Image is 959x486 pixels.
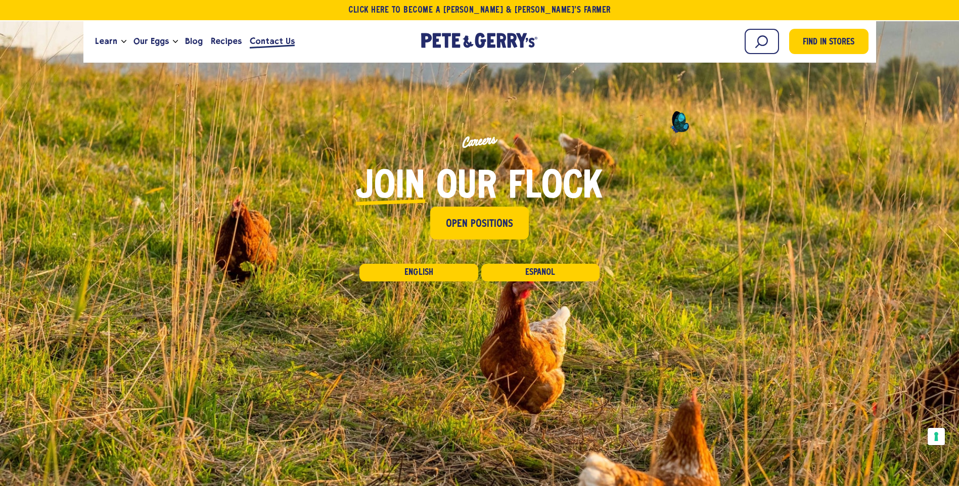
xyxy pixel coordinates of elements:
[446,216,513,232] span: Open Positions
[436,169,497,207] span: our
[356,169,425,207] span: Join
[133,35,169,47] span: Our Eggs
[481,264,600,281] a: Español
[95,35,117,47] span: Learn
[91,28,121,55] a: Learn
[121,40,126,43] button: Open the dropdown menu for Learn
[789,29,869,54] a: Find in Stores
[430,207,529,239] a: Open Positions
[246,28,299,55] a: Contact Us
[81,93,878,190] p: Careers
[181,28,207,55] a: Blog
[207,28,246,55] a: Recipes
[129,28,173,55] a: Our Eggs
[745,29,779,54] input: Search
[928,428,945,445] button: Your consent preferences for tracking technologies
[508,169,603,207] span: flock
[211,35,242,47] span: Recipes
[359,264,478,281] a: English
[803,36,854,50] span: Find in Stores
[250,35,295,47] span: Contact Us
[185,35,203,47] span: Blog
[173,40,178,43] button: Open the dropdown menu for Our Eggs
